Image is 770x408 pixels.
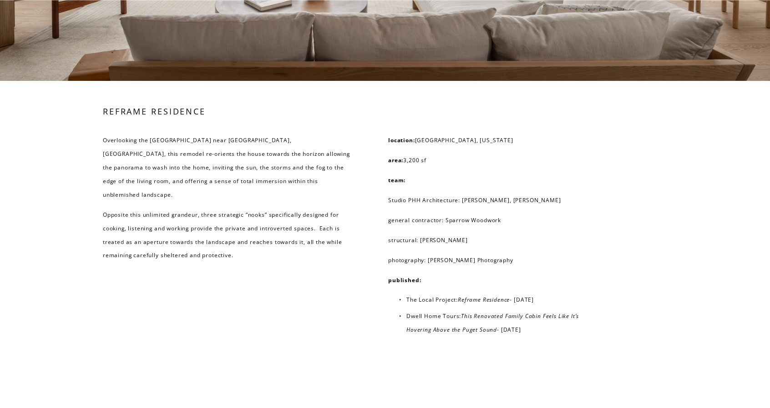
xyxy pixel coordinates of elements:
[406,312,579,333] em: This Renovated Family Cabin Feels Like It’s Hovering Above the Puget Sound
[388,276,421,284] strong: published:
[388,134,604,147] p: [GEOGRAPHIC_DATA], [US_STATE]
[388,214,604,227] p: general contractor: Sparrow Woodwork
[388,234,604,247] p: structural: [PERSON_NAME]
[458,296,510,304] em: Reframe Residence
[388,156,403,164] strong: area:
[406,312,579,333] a: Dwell Home Tours:This Renovated Family Cabin Feels Like It’s Hovering Above the Puget Sound- [DATE]
[388,254,604,267] p: photography: [PERSON_NAME] Photography
[406,296,534,304] a: The Local Project:Reframe Residence- [DATE]
[388,136,415,144] strong: location:
[103,208,350,263] p: Opposite this unlimited grandeur, three strategic “nooks” specifically designed for cooking, list...
[388,194,604,207] p: Studio PHH Architecture: [PERSON_NAME], [PERSON_NAME]
[388,154,604,167] p: 3,200 sf
[388,176,405,184] strong: team:
[103,134,350,202] p: Overlooking the [GEOGRAPHIC_DATA] near [GEOGRAPHIC_DATA], [GEOGRAPHIC_DATA], this remodel re-orie...
[103,106,350,117] h3: REFRAME RESIDENCE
